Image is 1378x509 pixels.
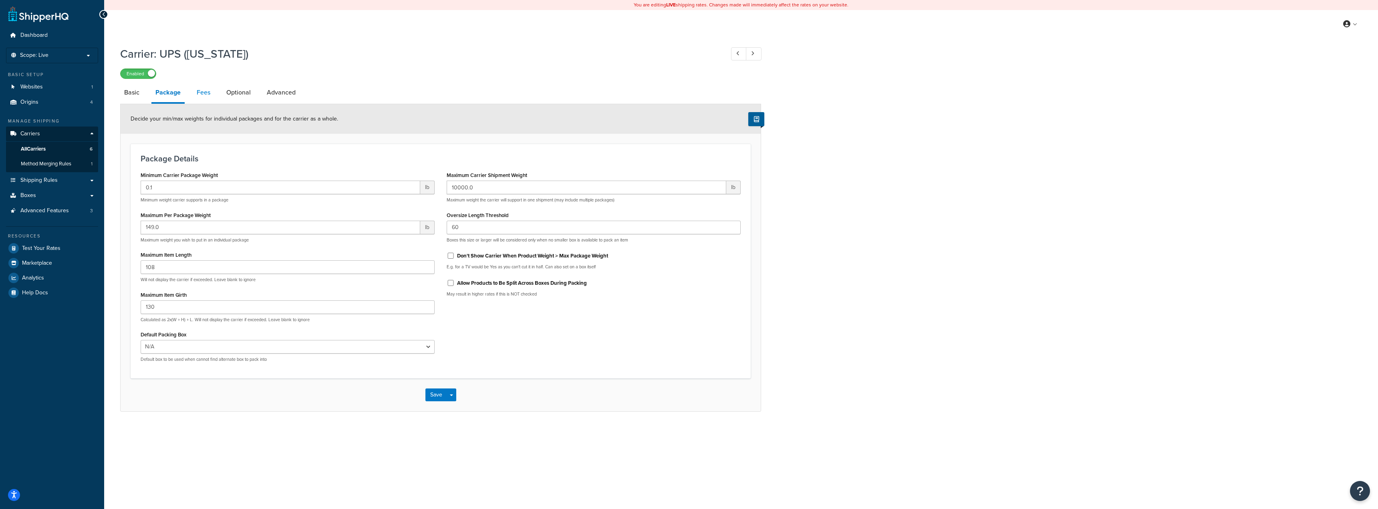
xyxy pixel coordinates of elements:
span: Websites [20,84,43,91]
h1: Carrier: UPS ([US_STATE]) [120,46,716,62]
b: LIVE [666,1,676,8]
p: E.g. for a TV would be Yes as you can't cut it in half. Can also set on a box itself [447,264,741,270]
label: Minimum Carrier Package Weight [141,172,218,178]
label: Maximum Item Girth [141,292,187,298]
span: Analytics [22,275,44,282]
a: Next Record [746,47,762,60]
li: Method Merging Rules [6,157,98,171]
p: Calculated as 2x(W + H) + L. Will not display the carrier if exceeded. Leave blank to ignore [141,317,435,323]
a: Websites1 [6,80,98,95]
div: Resources [6,233,98,239]
li: Websites [6,80,98,95]
p: Minimum weight carrier supports in a package [141,197,435,203]
a: AllCarriers6 [6,142,98,157]
p: Will not display the carrier if exceeded. Leave blank to ignore [141,277,435,283]
a: Previous Record [731,47,747,60]
a: Basic [120,83,143,102]
button: Open Resource Center [1350,481,1370,501]
span: 6 [90,146,93,153]
span: 1 [91,84,93,91]
li: Carriers [6,127,98,172]
a: Boxes [6,188,98,203]
a: Shipping Rules [6,173,98,188]
label: Maximum Carrier Shipment Weight [447,172,527,178]
a: Method Merging Rules1 [6,157,98,171]
a: Fees [193,83,214,102]
span: Advanced Features [20,207,69,214]
p: Boxes this size or larger will be considered only when no smaller box is available to pack an item [447,237,741,243]
span: All Carriers [21,146,46,153]
a: Dashboard [6,28,98,43]
label: Default Packing Box [141,332,186,338]
a: Marketplace [6,256,98,270]
div: Manage Shipping [6,118,98,125]
label: Don't Show Carrier When Product Weight > Max Package Weight [457,252,608,260]
span: lb [420,221,435,234]
a: Carriers [6,127,98,141]
span: lb [726,181,741,194]
p: Maximum weight you wish to put in an individual package [141,237,435,243]
a: Optional [222,83,255,102]
span: lb [420,181,435,194]
span: Help Docs [22,290,48,296]
span: Origins [20,99,38,106]
span: Method Merging Rules [21,161,71,167]
label: Allow Products to Be Split Across Boxes During Packing [457,280,587,287]
p: Maximum weight the carrier will support in one shipment (may include multiple packages) [447,197,741,203]
span: Dashboard [20,32,48,39]
button: Save [425,388,447,401]
a: Origins4 [6,95,98,110]
div: Basic Setup [6,71,98,78]
p: Default box to be used when cannot find alternate box to pack into [141,356,435,362]
label: Maximum Per Package Weight [141,212,211,218]
a: Package [151,83,185,104]
a: Advanced Features3 [6,203,98,218]
span: 3 [90,207,93,214]
a: Test Your Rates [6,241,98,256]
a: Analytics [6,271,98,285]
span: Shipping Rules [20,177,58,184]
span: Marketplace [22,260,52,267]
a: Advanced [263,83,300,102]
span: Carriers [20,131,40,137]
h3: Package Details [141,154,741,163]
label: Maximum Item Length [141,252,191,258]
a: Help Docs [6,286,98,300]
label: Oversize Length Threshold [447,212,509,218]
li: Origins [6,95,98,110]
span: 4 [90,99,93,106]
span: Test Your Rates [22,245,60,252]
span: Decide your min/max weights for individual packages and for the carrier as a whole. [131,115,338,123]
span: Boxes [20,192,36,199]
span: 1 [91,161,93,167]
button: Show Help Docs [748,112,764,126]
label: Enabled [121,69,156,78]
span: Scope: Live [20,52,48,59]
li: Advanced Features [6,203,98,218]
p: May result in higher rates if this is NOT checked [447,291,741,297]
